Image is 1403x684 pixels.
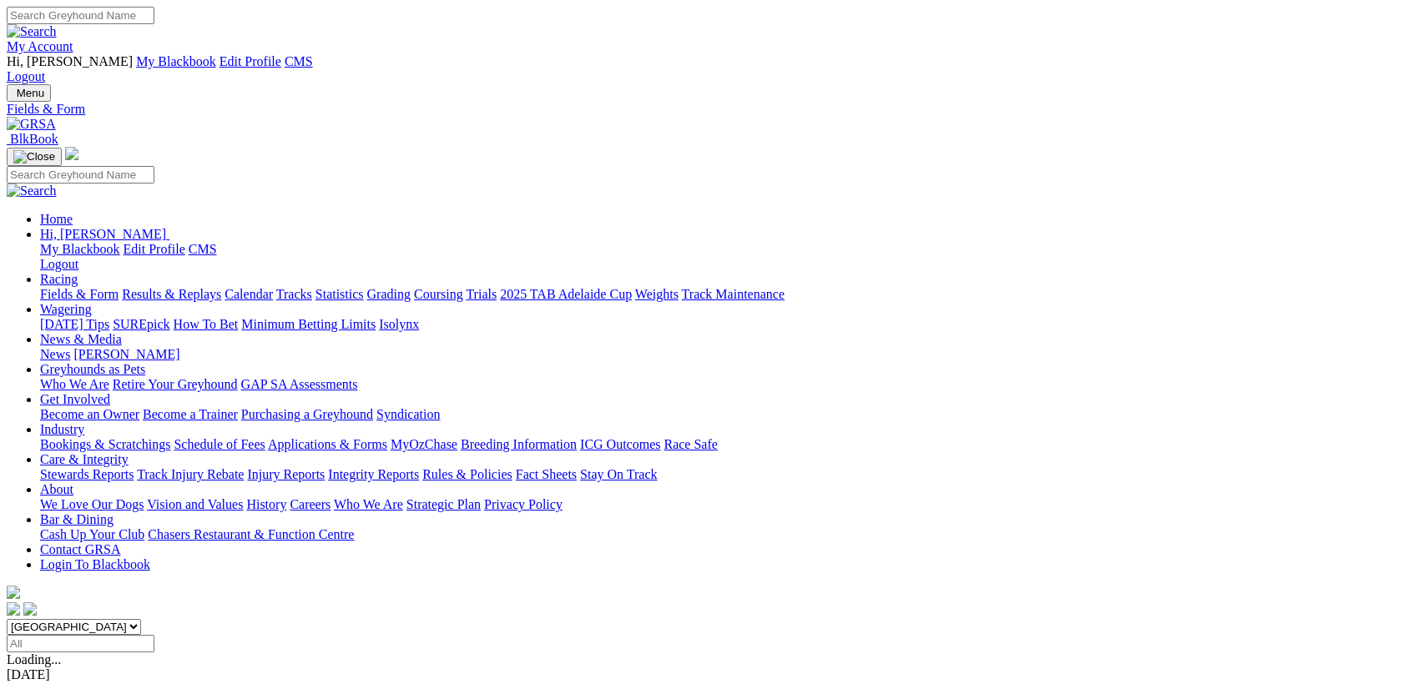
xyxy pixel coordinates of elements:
a: Fields & Form [7,102,1396,117]
a: Edit Profile [124,242,185,256]
a: Cash Up Your Club [40,527,144,541]
a: Coursing [414,287,463,301]
a: Syndication [376,407,440,421]
a: Weights [635,287,679,301]
a: Fields & Form [40,287,119,301]
a: Stewards Reports [40,467,134,481]
div: My Account [7,54,1396,84]
a: Care & Integrity [40,452,129,466]
a: Rules & Policies [422,467,512,481]
img: GRSA [7,117,56,132]
a: Logout [7,69,45,83]
div: Greyhounds as Pets [40,377,1396,392]
a: Privacy Policy [484,497,563,511]
a: CMS [285,54,313,68]
a: Racing [40,272,78,286]
a: CMS [189,242,217,256]
img: logo-grsa-white.png [7,586,20,599]
a: Trials [466,287,497,301]
div: [DATE] [7,667,1396,682]
a: Industry [40,422,84,436]
img: twitter.svg [23,602,37,616]
a: ICG Outcomes [580,437,660,451]
img: Search [7,184,57,199]
a: My Account [7,39,73,53]
a: [PERSON_NAME] [73,347,179,361]
a: Minimum Betting Limits [241,317,376,331]
a: My Blackbook [136,54,216,68]
a: Wagering [40,302,92,316]
a: Who We Are [40,377,109,391]
a: 2025 TAB Adelaide Cup [500,287,632,301]
a: Fact Sheets [516,467,577,481]
a: [DATE] Tips [40,317,109,331]
span: Hi, [PERSON_NAME] [40,227,166,241]
a: Applications & Forms [268,437,387,451]
div: Wagering [40,317,1396,332]
img: facebook.svg [7,602,20,616]
a: Hi, [PERSON_NAME] [40,227,169,241]
a: Strategic Plan [406,497,481,511]
a: Calendar [225,287,273,301]
a: Race Safe [664,437,717,451]
a: MyOzChase [391,437,457,451]
a: History [246,497,286,511]
a: Become a Trainer [143,407,238,421]
a: Edit Profile [220,54,281,68]
div: Get Involved [40,407,1396,422]
a: Logout [40,257,78,271]
a: Who We Are [334,497,403,511]
img: logo-grsa-white.png [65,147,78,160]
div: Hi, [PERSON_NAME] [40,242,1396,272]
a: Injury Reports [247,467,325,481]
a: Stay On Track [580,467,657,481]
a: BlkBook [7,132,58,146]
a: Tracks [276,287,312,301]
a: Vision and Values [147,497,243,511]
div: About [40,497,1396,512]
a: My Blackbook [40,242,120,256]
img: Search [7,24,57,39]
span: BlkBook [10,132,58,146]
a: We Love Our Dogs [40,497,144,511]
a: Isolynx [379,317,419,331]
a: News & Media [40,332,122,346]
a: Schedule of Fees [174,437,265,451]
a: Track Maintenance [682,287,785,301]
a: Greyhounds as Pets [40,362,145,376]
input: Search [7,7,154,24]
a: News [40,347,70,361]
span: Hi, [PERSON_NAME] [7,54,133,68]
div: Care & Integrity [40,467,1396,482]
span: Menu [17,87,44,99]
a: Home [40,212,73,226]
div: Bar & Dining [40,527,1396,542]
a: Integrity Reports [328,467,419,481]
a: Results & Replays [122,287,221,301]
div: Racing [40,287,1396,302]
img: Close [13,150,55,163]
a: Bookings & Scratchings [40,437,170,451]
button: Toggle navigation [7,148,62,166]
a: Statistics [315,287,364,301]
a: Careers [290,497,331,511]
a: Get Involved [40,392,110,406]
input: Search [7,166,154,184]
span: Loading... [7,652,61,666]
a: Chasers Restaurant & Function Centre [148,527,354,541]
a: Contact GRSA [40,542,120,556]
a: Bar & Dining [40,512,114,526]
a: Track Injury Rebate [137,467,244,481]
a: Become an Owner [40,407,139,421]
a: Grading [367,287,411,301]
a: SUREpick [113,317,169,331]
a: About [40,482,73,496]
a: How To Bet [174,317,239,331]
a: GAP SA Assessments [241,377,358,391]
a: Login To Blackbook [40,557,150,571]
a: Breeding Information [461,437,577,451]
a: Retire Your Greyhound [113,377,238,391]
a: Purchasing a Greyhound [241,407,373,421]
div: Industry [40,437,1396,452]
